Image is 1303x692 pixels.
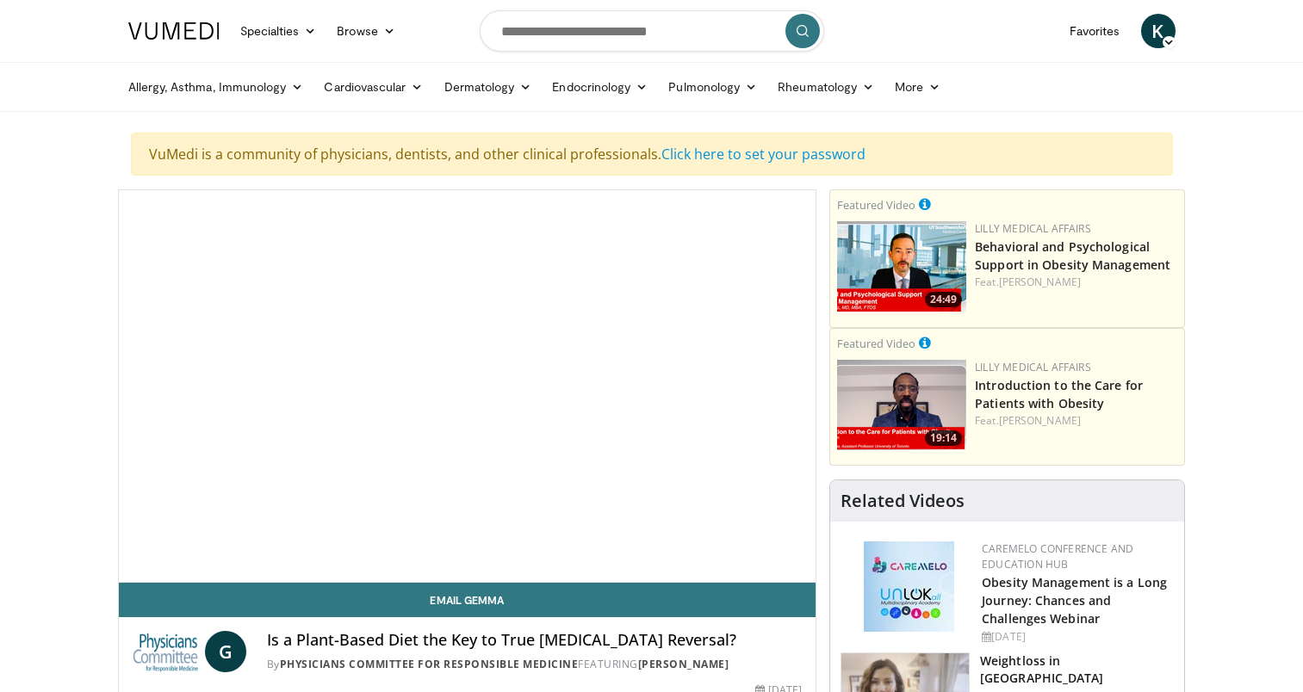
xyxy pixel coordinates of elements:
div: By FEATURING [267,657,802,672]
a: Rheumatology [767,70,884,104]
img: VuMedi Logo [128,22,220,40]
div: Feat. [975,275,1177,290]
a: Lilly Medical Affairs [975,360,1091,374]
a: G [205,631,246,672]
a: Specialties [230,14,327,48]
video-js: Video Player [119,190,816,583]
a: More [884,70,951,104]
img: 45df64a9-a6de-482c-8a90-ada250f7980c.png.150x105_q85_autocrop_double_scale_upscale_version-0.2.jpg [864,541,954,632]
a: CaReMeLO Conference and Education Hub [982,541,1133,572]
span: 24:49 [925,292,962,307]
img: acc2e291-ced4-4dd5-b17b-d06994da28f3.png.150x105_q85_crop-smart_upscale.png [837,360,966,450]
a: Favorites [1059,14,1131,48]
a: Physicians Committee for Responsible Medicine [280,657,579,671]
a: Lilly Medical Affairs [975,221,1091,236]
small: Featured Video [837,197,915,213]
a: 19:14 [837,360,966,450]
a: Endocrinology [542,70,658,104]
a: Introduction to the Care for Patients with Obesity [975,377,1143,411]
a: Browse [326,14,406,48]
h4: Is a Plant-Based Diet the Key to True [MEDICAL_DATA] Reversal? [267,631,802,650]
a: Dermatology [434,70,543,104]
input: Search topics, interventions [480,10,824,52]
a: Cardiovascular [313,70,433,104]
div: Feat. [975,413,1177,429]
a: [PERSON_NAME] [638,657,729,671]
a: [PERSON_NAME] [999,275,1081,289]
small: Featured Video [837,336,915,351]
a: Click here to set your password [661,145,866,164]
a: Behavioral and Psychological Support in Obesity Management [975,238,1170,273]
div: VuMedi is a community of physicians, dentists, and other clinical professionals. [131,133,1173,176]
a: Email Gemma [119,583,816,617]
h4: Related Videos [841,491,965,511]
img: ba3304f6-7838-4e41-9c0f-2e31ebde6754.png.150x105_q85_crop-smart_upscale.png [837,221,966,312]
div: [DATE] [982,629,1170,645]
a: Allergy, Asthma, Immunology [118,70,314,104]
img: Physicians Committee for Responsible Medicine [133,631,198,672]
a: [PERSON_NAME] [999,413,1081,428]
a: Obesity Management is a Long Journey: Chances and Challenges Webinar [982,574,1167,627]
a: K [1141,14,1176,48]
a: Pulmonology [658,70,767,104]
h3: Weightloss in [GEOGRAPHIC_DATA] [980,652,1174,687]
span: 19:14 [925,430,962,446]
a: 24:49 [837,221,966,312]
